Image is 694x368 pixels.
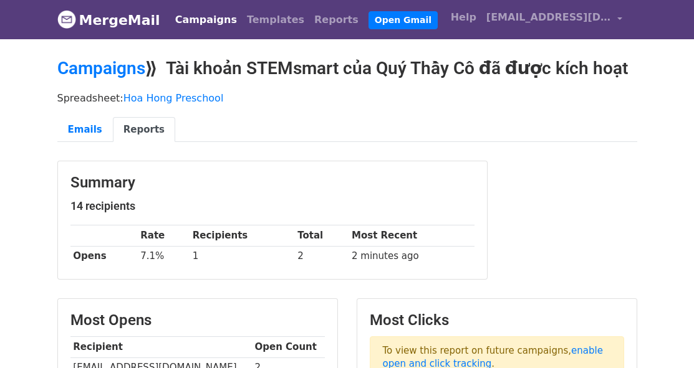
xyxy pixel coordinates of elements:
th: Most Recent [349,225,474,246]
a: MergeMail [57,7,160,33]
img: MergeMail logo [57,10,76,29]
h2: ⟫ Tài khoản STEMsmart của Quý Thầy Cô đã được kích hoạt [57,58,637,79]
h3: Summary [70,174,475,192]
h3: Most Opens [70,311,325,329]
h5: 14 recipients [70,199,475,213]
a: Campaigns [57,58,145,78]
a: Reports [309,7,364,32]
th: Rate [137,225,189,246]
th: Recipients [190,225,295,246]
th: Open Count [252,337,325,357]
a: Reports [113,117,175,143]
a: Campaigns [170,7,242,32]
h3: Most Clicks [370,311,624,329]
th: Opens [70,246,138,267]
td: 2 [294,246,349,267]
a: Hoa Hong Preschool [123,92,224,104]
p: Spreadsheet: [57,92,637,105]
a: Open Gmail [369,11,438,29]
td: 7.1% [137,246,189,267]
th: Recipient [70,337,252,357]
a: Templates [242,7,309,32]
a: [EMAIL_ADDRESS][DOMAIN_NAME] [481,5,627,34]
td: 1 [190,246,295,267]
span: [EMAIL_ADDRESS][DOMAIN_NAME] [486,10,611,25]
td: 2 minutes ago [349,246,474,267]
th: Total [294,225,349,246]
a: Help [446,5,481,30]
a: Emails [57,117,113,143]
